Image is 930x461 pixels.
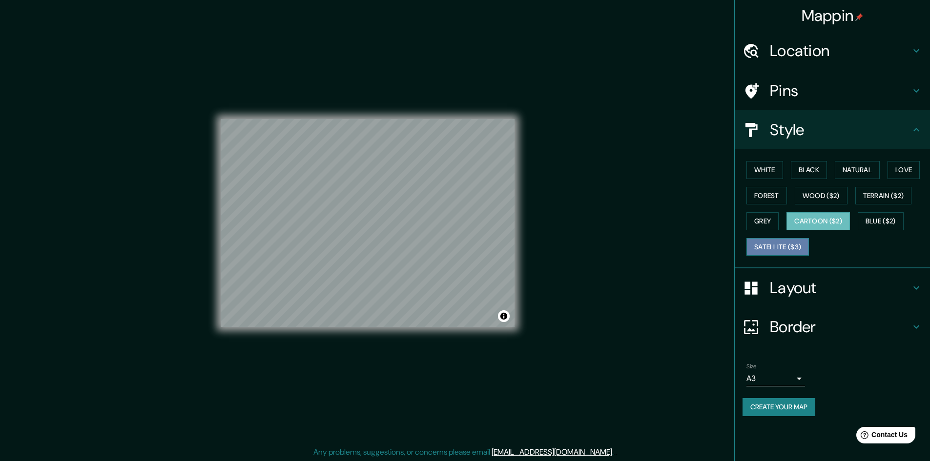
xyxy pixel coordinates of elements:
[492,447,612,457] a: [EMAIL_ADDRESS][DOMAIN_NAME]
[770,317,910,337] h4: Border
[770,81,910,100] h4: Pins
[615,446,617,458] div: .
[855,13,863,21] img: pin-icon.png
[746,362,757,371] label: Size
[221,119,515,327] canvas: Map
[743,398,815,416] button: Create your map
[843,423,919,450] iframe: Help widget launcher
[835,161,880,179] button: Natural
[802,6,864,25] h4: Mappin
[735,110,930,149] div: Style
[313,446,614,458] p: Any problems, suggestions, or concerns please email .
[786,212,850,230] button: Cartoon ($2)
[735,71,930,110] div: Pins
[498,310,510,322] button: Toggle attribution
[746,187,787,205] button: Forest
[791,161,827,179] button: Black
[855,187,912,205] button: Terrain ($2)
[614,446,615,458] div: .
[746,238,809,256] button: Satellite ($3)
[746,161,783,179] button: White
[858,212,904,230] button: Blue ($2)
[746,212,779,230] button: Grey
[735,307,930,346] div: Border
[770,120,910,140] h4: Style
[735,31,930,70] div: Location
[735,268,930,307] div: Layout
[770,41,910,60] h4: Location
[888,161,920,179] button: Love
[770,278,910,298] h4: Layout
[795,187,847,205] button: Wood ($2)
[746,371,805,386] div: A3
